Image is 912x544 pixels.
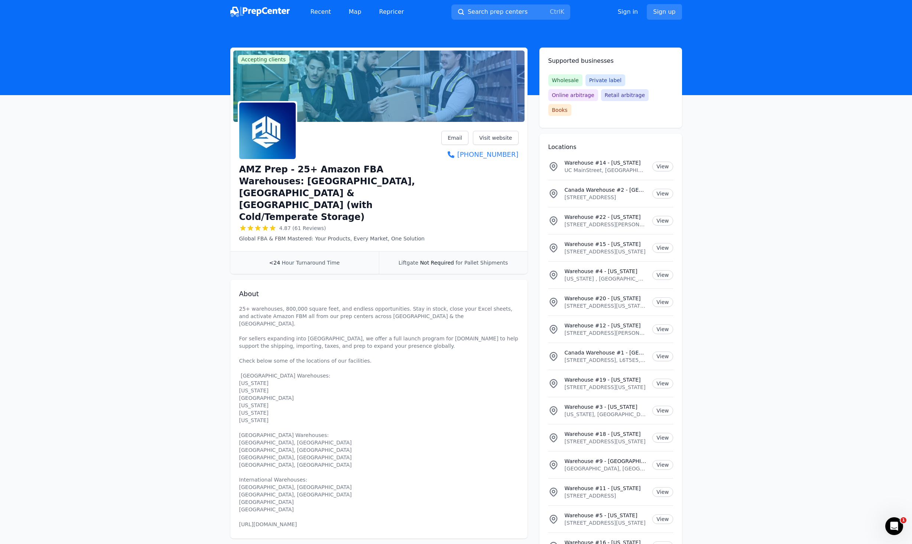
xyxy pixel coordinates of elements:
h2: Locations [548,143,673,152]
p: [STREET_ADDRESS][PERSON_NAME][US_STATE] [565,221,647,228]
p: [STREET_ADDRESS][US_STATE] [565,248,647,255]
a: View [652,487,673,497]
span: Search prep centers [468,7,528,16]
p: Warehouse #15 - [US_STATE] [565,240,647,248]
p: [STREET_ADDRESS][US_STATE] [565,519,647,527]
span: Not Required [420,260,454,266]
a: Email [441,131,468,145]
p: [STREET_ADDRESS] [565,194,647,201]
p: [STREET_ADDRESS], L6T5E5, [GEOGRAPHIC_DATA] [565,356,647,364]
p: [STREET_ADDRESS][PERSON_NAME][US_STATE] [565,329,647,337]
p: [STREET_ADDRESS][US_STATE] [565,383,647,391]
p: Warehouse #14 - [US_STATE] [565,159,647,166]
iframe: Intercom live chat [885,517,903,535]
span: Accepting clients [238,55,290,64]
p: Warehouse #9 - [GEOGRAPHIC_DATA], [GEOGRAPHIC_DATA] (New) [565,457,647,465]
kbd: Ctrl [550,8,560,15]
a: Map [343,4,367,19]
span: Online arbitrage [548,89,598,101]
a: Recent [305,4,337,19]
span: 1 [900,517,906,523]
p: [GEOGRAPHIC_DATA], [GEOGRAPHIC_DATA] area, [GEOGRAPHIC_DATA] [565,465,647,472]
p: Warehouse #5 - [US_STATE] [565,512,647,519]
a: [PHONE_NUMBER] [441,149,518,160]
h1: AMZ Prep - 25+ Amazon FBA Warehouses: [GEOGRAPHIC_DATA], [GEOGRAPHIC_DATA] & [GEOGRAPHIC_DATA] (w... [239,163,442,223]
img: PrepCenter [230,7,290,17]
a: Repricer [373,4,410,19]
a: View [652,189,673,198]
p: Warehouse #22 - [US_STATE] [565,213,647,221]
p: Warehouse #11 - [US_STATE] [565,485,647,492]
a: Visit website [473,131,519,145]
a: View [652,270,673,280]
p: 25+ warehouses, 800,000 square feet, and endless opportunities. Stay in stock, close your Excel s... [239,305,519,528]
p: [STREET_ADDRESS][US_STATE] [565,438,647,445]
p: Warehouse #18 - [US_STATE] [565,430,647,438]
h2: Supported businesses [548,56,673,65]
span: Private label [585,74,625,86]
p: [STREET_ADDRESS] [565,492,647,499]
a: View [652,216,673,226]
a: View [652,514,673,524]
span: Liftgate [399,260,418,266]
kbd: K [560,8,564,15]
p: [US_STATE] , [GEOGRAPHIC_DATA] [565,275,647,282]
span: Books [548,104,571,116]
img: AMZ Prep - 25+ Amazon FBA Warehouses: US, Canada & UK (with Cold/Temperate Storage) [239,103,296,159]
span: Retail arbitrage [601,89,649,101]
p: Warehouse #4 - [US_STATE] [565,268,647,275]
a: View [652,297,673,307]
span: 4.87 (61 Reviews) [279,224,326,232]
span: for Pallet Shipments [455,260,508,266]
p: [US_STATE], [GEOGRAPHIC_DATA] [565,411,647,418]
a: Sign up [647,4,682,20]
button: Search prep centersCtrlK [451,4,570,20]
a: View [652,406,673,415]
a: View [652,243,673,253]
p: UC MainStreet, [GEOGRAPHIC_DATA], [GEOGRAPHIC_DATA], [US_STATE][GEOGRAPHIC_DATA], [GEOGRAPHIC_DATA] [565,166,647,174]
a: Sign in [618,7,638,16]
a: View [652,433,673,443]
a: View [652,379,673,388]
a: View [652,460,673,470]
p: Warehouse #20 - [US_STATE] [565,295,647,302]
h2: About [239,289,519,299]
p: Warehouse #19 - [US_STATE] [565,376,647,383]
a: View [652,324,673,334]
p: Global FBA & FBM Mastered: Your Products, Every Market, One Solution [239,235,442,242]
span: Hour Turnaround Time [282,260,340,266]
p: Warehouse #12 - [US_STATE] [565,322,647,329]
span: Wholesale [548,74,582,86]
p: [STREET_ADDRESS][US_STATE][US_STATE] [565,302,647,310]
a: View [652,162,673,171]
p: Canada Warehouse #2 - [GEOGRAPHIC_DATA] [565,186,647,194]
a: View [652,352,673,361]
span: <24 [269,260,280,266]
p: Warehouse #3 - [US_STATE] [565,403,647,411]
p: Canada Warehouse #1 - [GEOGRAPHIC_DATA] [565,349,647,356]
